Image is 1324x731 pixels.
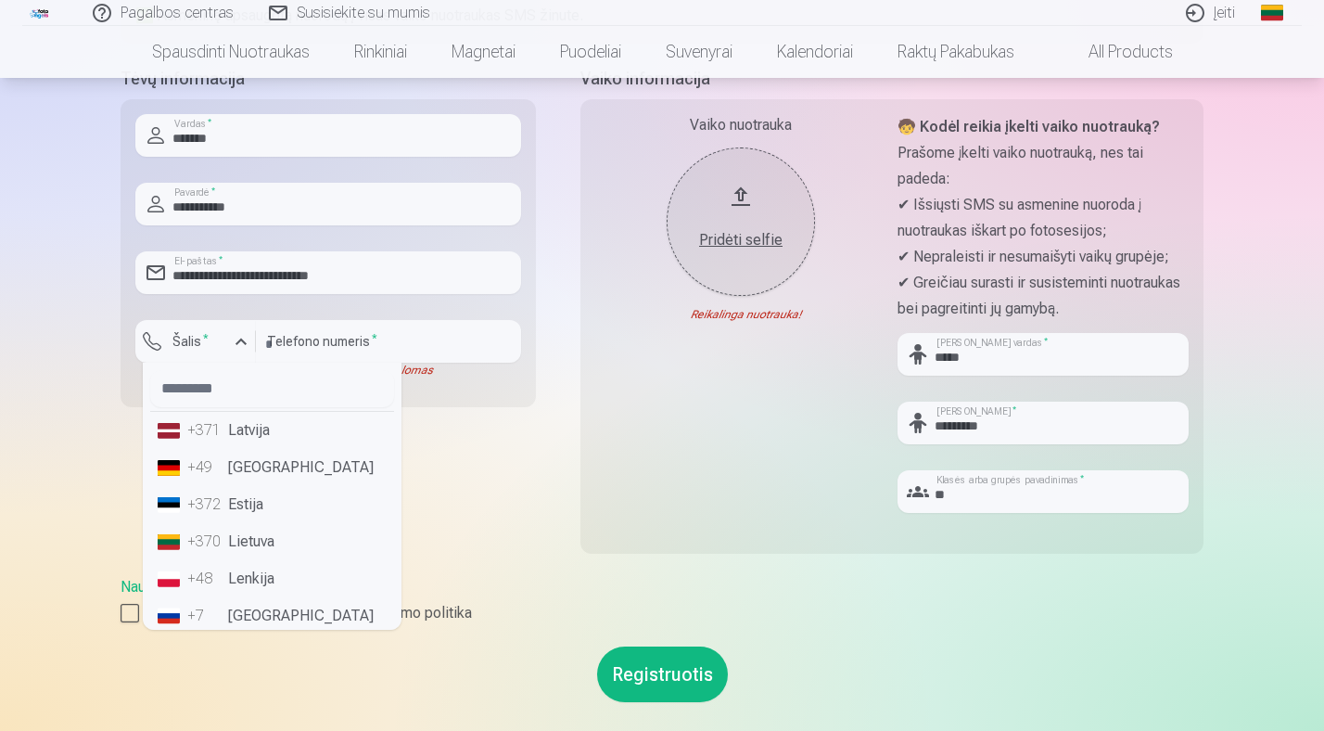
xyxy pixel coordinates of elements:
h5: Tėvų informacija [121,66,536,92]
a: Puodeliai [538,26,643,78]
div: Reikalinga nuotrauka! [595,307,886,322]
a: Raktų pakabukas [875,26,1037,78]
li: Estija [150,486,394,523]
div: Vaiko nuotrauka [595,114,886,136]
li: Lenkija [150,560,394,597]
a: Magnetai [429,26,538,78]
div: +48 [187,568,224,590]
div: +7 [187,605,224,627]
a: Naudotojo sutartis [121,578,238,596]
p: ✔ Greičiau surasti ir susisteminti nuotraukas bei pagreitinti jų gamybą. [898,270,1189,322]
li: Lietuva [150,523,394,560]
img: /fa2 [30,7,50,19]
label: Sutinku su Naudotojo sutartimi ir privatumo politika [121,602,1203,624]
li: Latvija [150,412,394,449]
li: [GEOGRAPHIC_DATA] [150,449,394,486]
p: ✔ Nepraleisti ir nesumaišyti vaikų grupėje; [898,244,1189,270]
a: Suvenyrai [643,26,755,78]
div: +372 [187,494,224,516]
p: ✔ Išsiųsti SMS su asmenine nuoroda į nuotraukas iškart po fotosesijos; [898,192,1189,244]
div: [PERSON_NAME] yra privalomas [135,363,256,392]
button: Registruotis [597,647,728,702]
div: +49 [187,456,224,479]
a: All products [1037,26,1195,78]
button: Pridėti selfie [667,147,815,296]
a: Spausdinti nuotraukas [130,26,332,78]
li: [GEOGRAPHIC_DATA] [150,597,394,635]
strong: 🧒 Kodėl reikia įkelti vaiko nuotrauką? [898,118,1160,135]
div: , [121,576,1203,624]
div: +371 [187,419,224,442]
h5: Vaiko informacija [580,66,1203,92]
label: Šalis [165,332,216,351]
a: Kalendoriai [755,26,875,78]
div: +370 [187,531,224,553]
a: Rinkiniai [332,26,429,78]
div: Pridėti selfie [685,229,796,251]
p: Prašome įkelti vaiko nuotrauką, nes tai padeda: [898,140,1189,192]
button: Šalis* [135,320,256,363]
